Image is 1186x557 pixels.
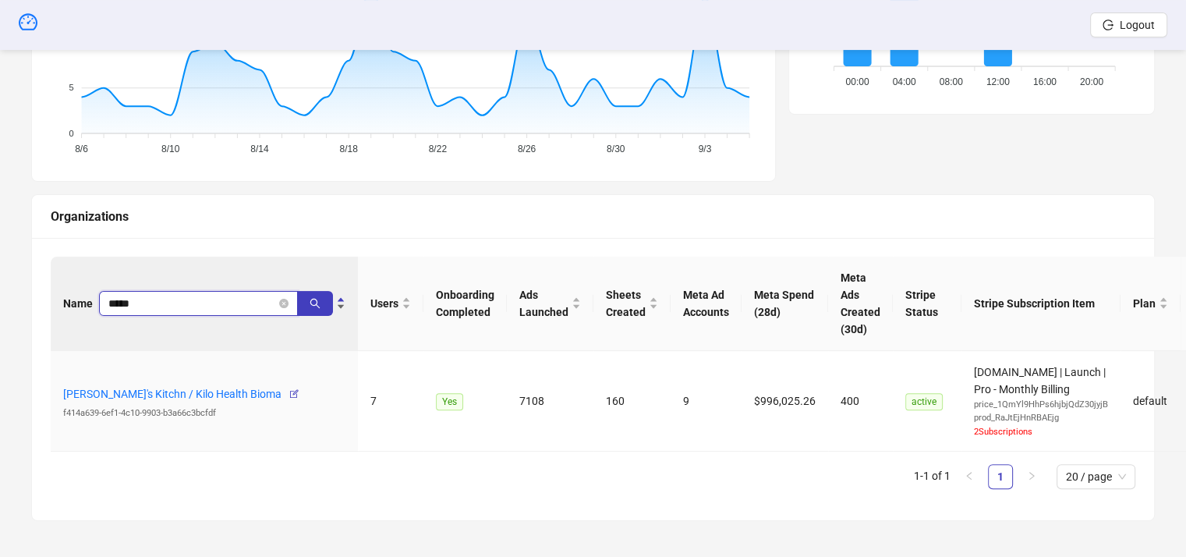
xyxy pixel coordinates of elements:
[1090,12,1167,37] button: Logout
[957,464,982,489] li: Previous Page
[974,366,1108,439] span: [DOMAIN_NAME] | Launch | Pro - Monthly Billing
[1121,351,1181,452] td: default
[297,291,333,316] button: search
[250,144,269,154] tspan: 8/14
[961,257,1121,351] th: Stripe Subscription Item
[893,76,916,87] tspan: 04:00
[1133,295,1156,312] span: Plan
[940,76,963,87] tspan: 08:00
[671,257,742,351] th: Meta Ad Accounts
[593,351,671,452] td: 160
[1033,76,1057,87] tspan: 16:00
[607,144,625,154] tspan: 8/30
[358,257,423,351] th: Users
[1019,464,1044,489] li: Next Page
[51,207,1135,226] div: Organizations
[507,351,593,452] td: 7108
[507,257,593,351] th: Ads Launched
[1120,19,1155,31] span: Logout
[989,465,1012,488] a: 1
[742,351,828,452] td: $996,025.26
[974,398,1108,412] div: price_1QmYl9HhPs6hjbjQdZ30jyjB
[1121,257,1181,351] th: Plan
[429,144,448,154] tspan: 8/22
[358,351,423,452] td: 7
[828,257,893,351] th: Meta Ads Created (30d)
[974,411,1108,425] div: prod_RaJtEjHnRBAEjg
[699,144,712,154] tspan: 9/3
[19,12,37,31] span: dashboard
[518,144,536,154] tspan: 8/26
[161,144,180,154] tspan: 8/10
[370,295,398,312] span: Users
[63,388,281,400] a: [PERSON_NAME]'s Kitchn / Kilo Health Bioma
[1080,76,1103,87] tspan: 20:00
[683,392,729,410] div: 9
[1057,464,1135,489] div: Page Size
[75,144,88,154] tspan: 8/6
[519,286,568,321] span: Ads Launched
[965,471,974,481] span: left
[914,464,951,489] li: 1-1 of 1
[423,257,507,351] th: Onboarding Completed
[988,464,1013,489] li: 1
[1066,465,1126,488] span: 20 / page
[606,286,646,321] span: Sheets Created
[436,393,463,410] span: Yes
[893,257,961,351] th: Stripe Status
[593,257,671,351] th: Sheets Created
[69,83,73,92] tspan: 5
[339,144,358,154] tspan: 8/18
[974,425,1108,439] div: 2 Subscription s
[1019,464,1044,489] button: right
[846,76,869,87] tspan: 00:00
[742,257,828,351] th: Meta Spend (28d)
[905,393,943,410] span: active
[841,392,880,410] div: 400
[957,464,982,489] button: left
[986,76,1010,87] tspan: 12:00
[69,128,73,137] tspan: 0
[63,406,345,420] div: f414a639-6ef1-4c10-9903-b3a66c3bcfdf
[279,299,289,308] button: close-circle
[1103,20,1113,30] span: logout
[1027,471,1036,481] span: right
[310,298,320,309] span: search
